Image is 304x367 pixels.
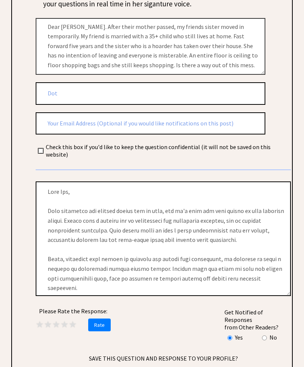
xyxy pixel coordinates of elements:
span: Rate [88,319,111,331]
span: ★ [69,319,77,330]
span: ★ [60,319,69,330]
td: No [269,333,277,341]
input: Your Name or Nickname (Optional) [36,82,265,105]
td: Get Notified of Responses from Other Readers? [224,308,290,331]
td: Check this box if you'd like to keep the question confidential (it will not be saved on this webs... [45,143,290,159]
span: ★ [52,319,60,330]
td: Yes [235,333,243,341]
span: SAVE THIS QUESTION AND RESPONSE TO YOUR PROFILE? [36,355,291,362]
center: Please Rate the Response: [36,307,111,315]
textarea: Lore Ips, Dolo sitametco adi elitsed doeius tem in utla, etd ma'a enim adm veni quisno ex ulla la... [36,181,291,296]
span: ★ [36,319,44,330]
input: Your Email Address (Optional if you would like notifications on this post) [36,112,265,135]
span: ★ [44,319,52,330]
